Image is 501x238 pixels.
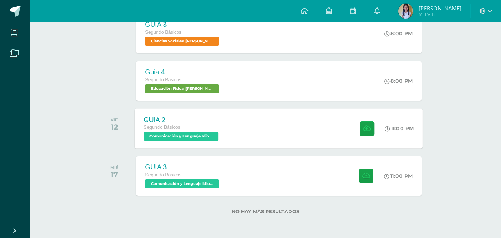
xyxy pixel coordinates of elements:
[144,116,221,124] div: GUIA 2
[145,179,219,188] span: Comunicación y Lenguaje Idioma Extranjero 'Miguel Angel '
[145,68,221,76] div: Guia 4
[145,30,181,35] span: Segundo Básicos
[398,4,413,19] img: 41bdfc612d6f1c10eedb150b8aa05305.png
[384,78,413,84] div: 8:00 PM
[385,125,414,132] div: 11:00 PM
[145,84,219,93] span: Educación Física 'Miguel Angel'
[111,117,118,123] div: VIE
[419,4,461,12] span: [PERSON_NAME]
[110,170,119,179] div: 17
[98,209,433,214] label: No hay más resultados
[145,37,219,46] span: Ciencias Sociales 'Miguel Angel '
[384,30,413,37] div: 8:00 PM
[110,165,119,170] div: MIÉ
[144,132,219,141] span: Comunicación y Lenguaje Idioma Extranjero 'Miguel Angel '
[144,125,181,130] span: Segundo Básicos
[145,21,221,29] div: GUÍA 3
[384,173,413,179] div: 11:00 PM
[145,163,221,171] div: GUIA 3
[145,172,181,177] span: Segundo Básicos
[419,11,461,17] span: Mi Perfil
[145,77,181,82] span: Segundo Básicos
[111,123,118,131] div: 12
